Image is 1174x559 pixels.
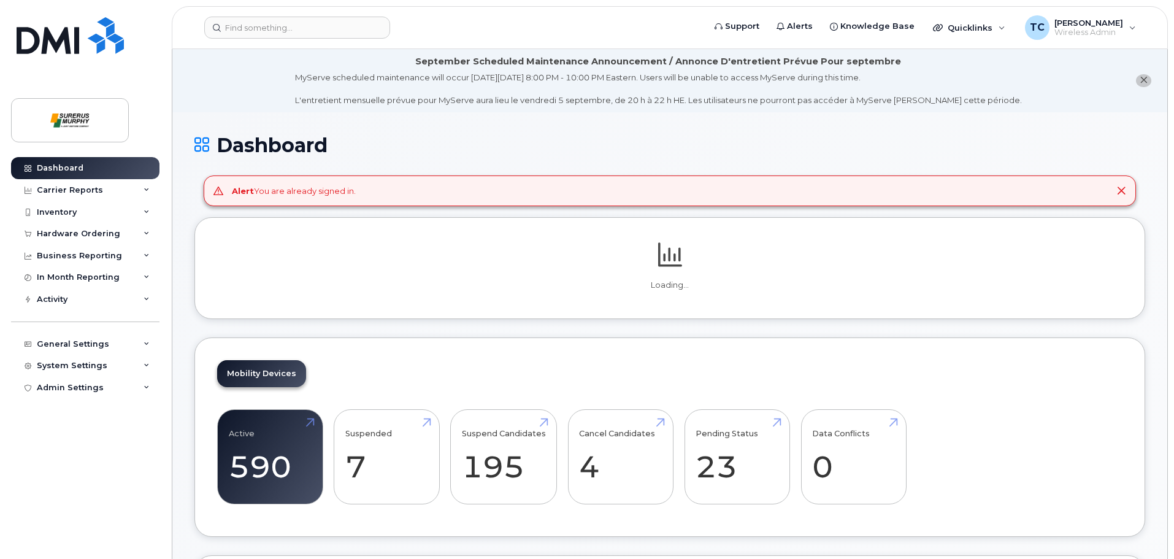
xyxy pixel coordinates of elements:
a: Active 590 [229,417,312,498]
div: MyServe scheduled maintenance will occur [DATE][DATE] 8:00 PM - 10:00 PM Eastern. Users will be u... [295,72,1022,106]
p: Loading... [217,280,1122,291]
a: Suspended 7 [345,417,428,498]
a: Suspend Candidates 195 [462,417,546,498]
a: Mobility Devices [217,360,306,387]
h1: Dashboard [194,134,1145,156]
div: September Scheduled Maintenance Announcement / Annonce D'entretient Prévue Pour septembre [415,55,901,68]
a: Pending Status 23 [696,417,778,498]
button: close notification [1136,74,1151,87]
strong: Alert [232,186,254,196]
a: Data Conflicts 0 [812,417,895,498]
a: Cancel Candidates 4 [579,417,662,498]
div: You are already signed in. [232,185,356,197]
